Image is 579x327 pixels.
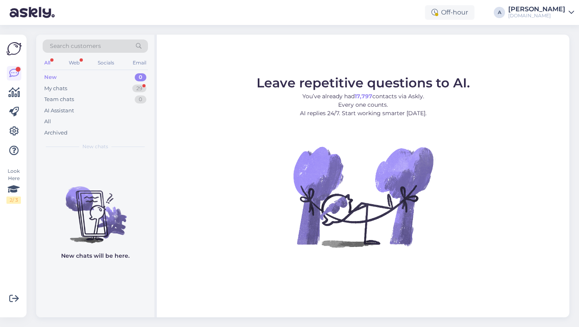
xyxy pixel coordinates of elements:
div: My chats [44,85,67,93]
div: All [44,118,51,126]
div: 0 [135,95,146,103]
span: Search customers [50,42,101,50]
b: 17,797 [355,93,372,100]
img: Askly Logo [6,41,22,56]
div: A [494,7,505,18]
div: Archived [44,129,68,137]
div: [DOMAIN_NAME] [508,12,565,19]
img: No Chat active [291,124,435,269]
p: New chats will be here. [61,252,129,260]
div: New [44,73,57,81]
div: Team chats [44,95,74,103]
div: 29 [132,85,146,93]
div: 2 / 3 [6,197,21,204]
div: Off-hour [425,5,474,20]
div: 0 [135,73,146,81]
div: All [43,58,52,68]
span: New chats [82,143,108,150]
div: Socials [96,58,116,68]
div: [PERSON_NAME] [508,6,565,12]
div: AI Assistant [44,107,74,115]
a: [PERSON_NAME][DOMAIN_NAME] [508,6,574,19]
p: You’ve already had contacts via Askly. Every one counts. AI replies 24/7. Start working smarter [... [257,92,470,118]
div: Web [67,58,81,68]
span: Leave repetitive questions to AI. [257,75,470,91]
div: Email [131,58,148,68]
div: Look Here [6,168,21,204]
img: No chats [36,172,154,244]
